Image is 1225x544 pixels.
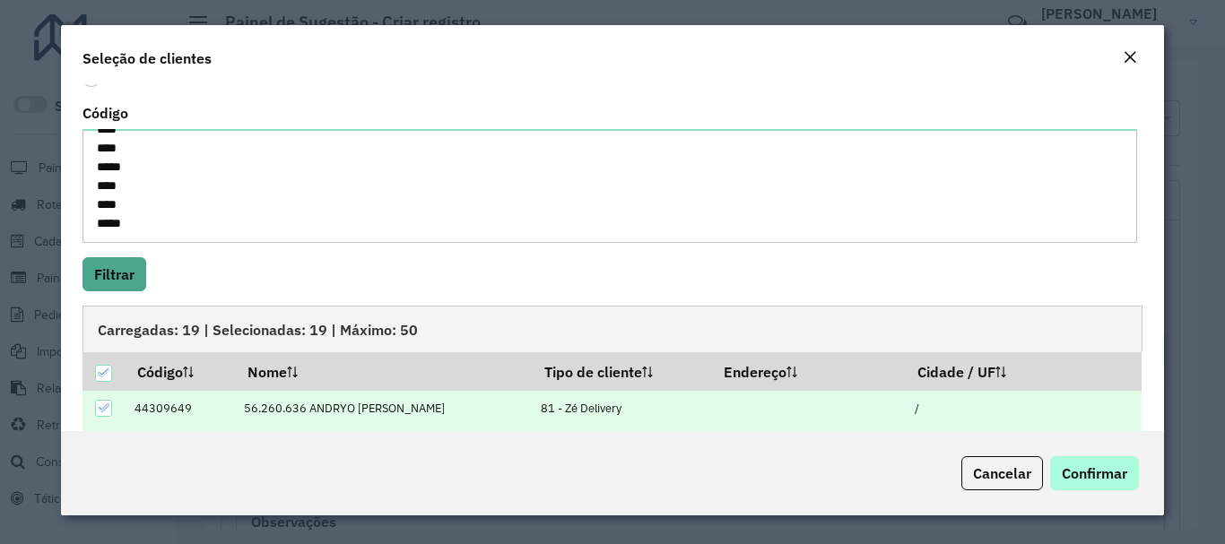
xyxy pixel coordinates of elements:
[973,464,1031,482] span: Cancelar
[83,306,1142,352] div: Carregadas: 19 | Selecionadas: 19 | Máximo: 50
[83,102,128,124] label: Código
[906,352,1142,390] th: Cidade / UF
[126,352,235,390] th: Código
[235,391,532,427] td: 56.260.636 ANDRYO [PERSON_NAME]
[126,391,235,427] td: 44309649
[83,47,212,69] h4: Seleção de clientes
[235,427,532,463] td: AHO RESTAURANTE
[1050,456,1139,490] button: Confirmar
[961,456,1043,490] button: Cancelar
[711,352,905,390] th: Endereço
[126,427,235,463] td: 44308263
[1123,50,1137,65] em: Fechar
[532,352,712,390] th: Tipo de cliente
[532,391,712,427] td: 81 - Zé Delivery
[906,427,1142,463] td: BELEM / [GEOGRAPHIC_DATA]
[906,391,1142,427] td: /
[1062,464,1127,482] span: Confirmar
[711,427,905,463] td: RURAL 4252
[83,257,146,291] button: Filtrar
[1117,47,1142,70] button: Close
[235,352,532,390] th: Nome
